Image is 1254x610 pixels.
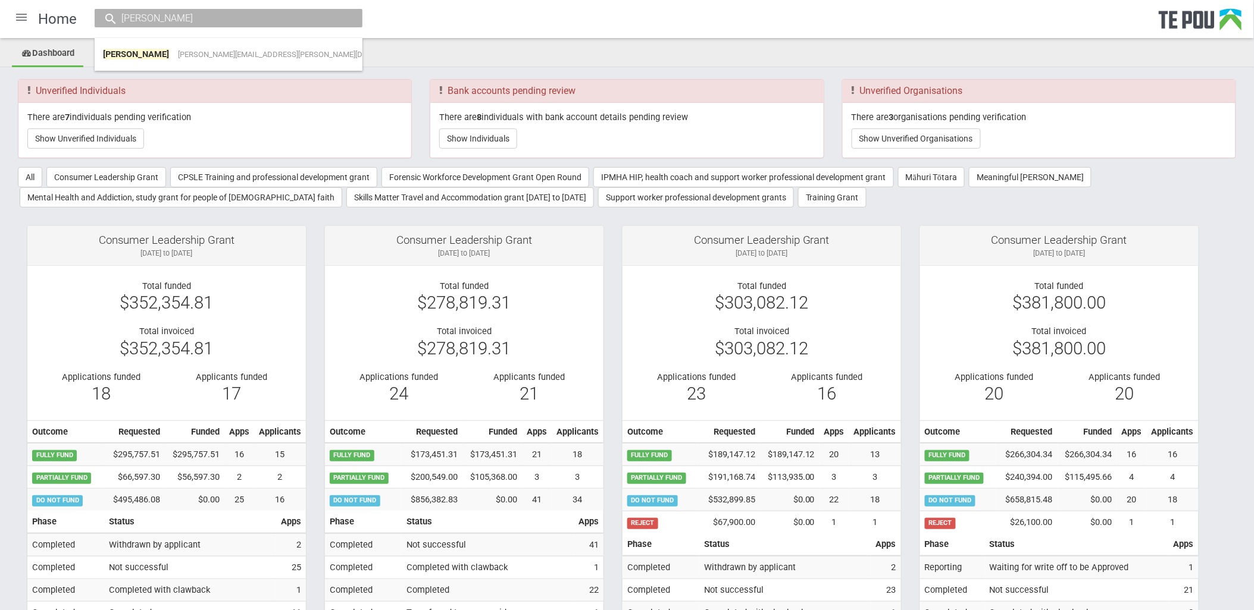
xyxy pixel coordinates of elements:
div: Total funded [36,281,297,291]
td: Completed [920,579,985,602]
span: FULLY FUND [925,450,970,461]
th: Outcome [325,420,401,443]
div: Consumer Leadership Grant [334,235,595,246]
div: [DATE] to [DATE] [334,248,595,259]
td: Completed [623,556,699,578]
td: 22 [820,489,849,511]
div: Total funded [929,281,1190,291]
td: Completed [27,579,104,602]
td: $66,597.30 [103,466,165,489]
button: Skills Matter Travel and Accommodation grant [DATE] to [DATE] [346,187,594,207]
div: $381,800.00 [929,297,1190,308]
div: $352,354.81 [36,343,297,354]
td: 4 [1147,466,1199,489]
div: [DATE] to [DATE] [631,248,892,259]
td: Completed with clawback [104,579,276,602]
td: 22 [574,579,603,602]
span: [PERSON_NAME] [104,49,170,59]
div: 16 [771,388,883,399]
th: Requested [103,420,165,443]
button: All [18,167,42,187]
td: Reporting [920,556,985,578]
td: 13 [849,443,901,466]
button: Mental Health and Addiction, study grant for people of [DEMOGRAPHIC_DATA] faith [20,187,342,207]
td: 1 [1117,511,1147,533]
td: $495,486.08 [103,489,165,511]
td: $173,451.31 [462,443,522,466]
td: Completed [325,556,402,579]
td: $191,168.74 [698,466,760,489]
div: Applicants funded [771,372,883,382]
p: There are individuals with bank account details pending review [439,112,814,122]
th: Phase [325,511,402,533]
div: Total invoiced [631,326,892,337]
span: PARTIALLY FUND [32,473,91,483]
td: Withdrawn by applicant [699,556,871,578]
td: Not successful [699,579,871,602]
td: 41 [574,533,603,556]
div: $303,082.12 [631,297,892,308]
td: Completed [27,556,104,579]
th: Phase [27,511,104,533]
td: 2 [224,466,254,489]
span: PARTIALLY FUND [925,473,984,483]
td: 15 [254,443,306,466]
td: $0.00 [165,489,224,511]
td: 1 [849,511,901,533]
td: $266,304.34 [1058,443,1117,466]
td: $189,147.12 [760,443,820,466]
td: $240,394.00 [996,466,1058,489]
td: Not successful [104,556,276,579]
td: $115,495.66 [1058,466,1117,489]
div: $352,354.81 [36,297,297,308]
div: Total funded [334,281,595,291]
b: 3 [889,112,894,122]
td: Completed [623,579,699,602]
th: Funded [165,420,224,443]
th: Apps [276,511,306,533]
th: Phase [920,533,985,556]
td: Withdrawn by applicant [104,533,276,556]
th: Funded [1058,420,1117,443]
th: Apps [522,420,552,443]
div: 20 [1068,388,1181,399]
td: $0.00 [760,511,820,533]
td: $0.00 [760,489,820,511]
td: 3 [552,466,603,489]
span: REJECT [627,518,658,529]
div: Total invoiced [929,326,1190,337]
td: 25 [276,556,306,579]
th: Applicants [552,420,603,443]
td: $295,757.51 [165,443,224,466]
td: 41 [522,489,552,511]
th: Outcome [920,420,996,443]
div: Consumer Leadership Grant [631,235,892,246]
td: 2 [254,466,306,489]
div: Consumer Leadership Grant [929,235,1190,246]
th: Apps [1169,533,1199,556]
button: Meaningful [PERSON_NAME] [969,167,1092,187]
div: Applicants funded [176,372,288,382]
th: Apps [820,420,849,443]
div: $303,082.12 [631,343,892,354]
th: Status [402,511,574,533]
td: $26,100.00 [996,511,1058,533]
div: Consumer Leadership Grant [36,235,297,246]
td: 2 [276,533,306,556]
h3: Unverified Organisations [852,86,1227,96]
td: $173,451.31 [401,443,462,466]
td: 1 [276,579,306,602]
td: 21 [1169,579,1199,602]
td: $658,815.48 [996,489,1058,511]
a: Dashboard [12,41,83,67]
th: Requested [698,420,760,443]
th: Status [699,533,871,556]
div: $278,819.31 [334,343,595,354]
div: Applications funded [938,372,1050,382]
td: 16 [1147,443,1199,466]
td: 3 [849,466,901,489]
h3: Bank accounts pending review [439,86,814,96]
td: $856,382.83 [401,489,462,511]
div: Applicants funded [473,372,586,382]
b: 7 [65,112,70,122]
